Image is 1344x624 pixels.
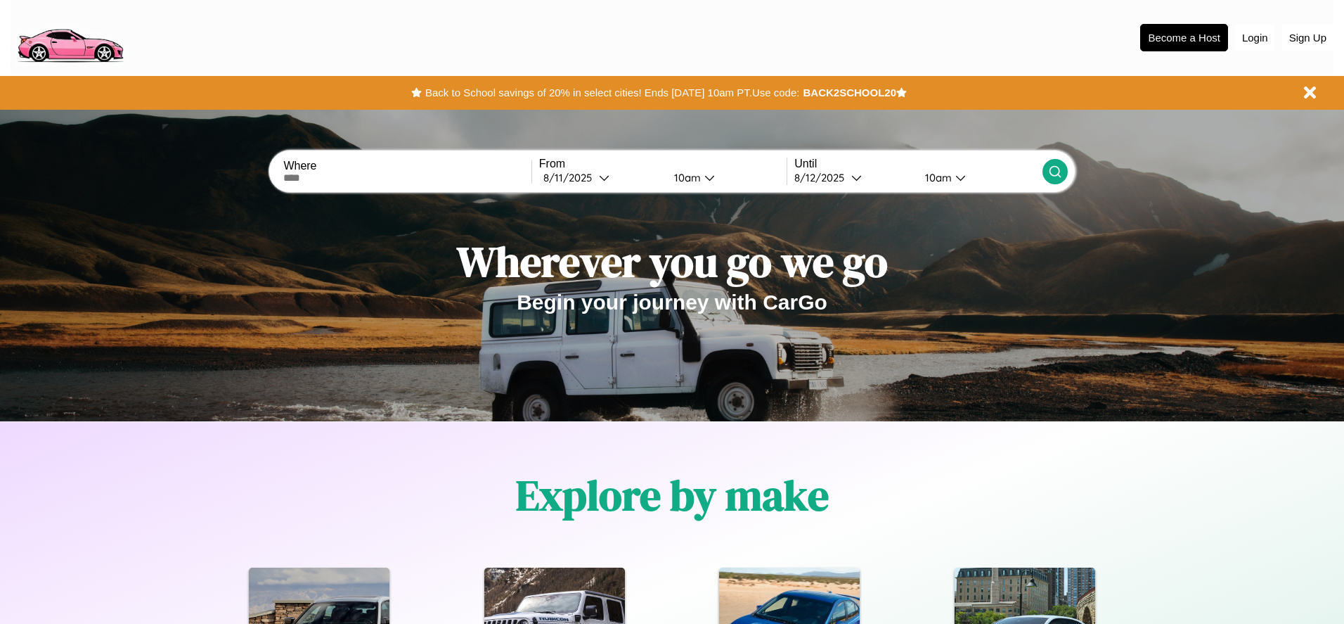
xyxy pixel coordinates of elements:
label: Where [283,160,531,172]
label: From [539,158,787,170]
button: 10am [914,170,1042,185]
b: BACK2SCHOOL20 [803,87,896,98]
div: 8 / 11 / 2025 [543,171,599,184]
button: Login [1235,25,1275,51]
div: 10am [667,171,704,184]
h1: Explore by make [516,466,829,524]
label: Until [794,158,1042,170]
button: Sign Up [1282,25,1333,51]
img: logo [11,7,129,66]
div: 8 / 12 / 2025 [794,171,851,184]
button: 8/11/2025 [539,170,663,185]
button: Back to School savings of 20% in select cities! Ends [DATE] 10am PT.Use code: [422,83,803,103]
button: 10am [663,170,787,185]
div: 10am [918,171,955,184]
button: Become a Host [1140,24,1228,51]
